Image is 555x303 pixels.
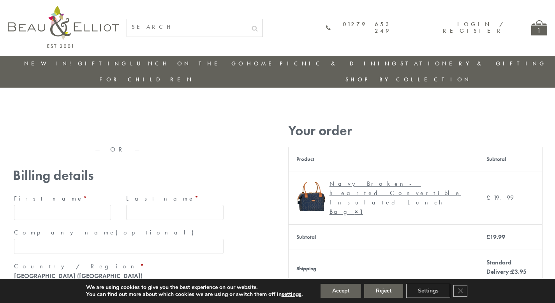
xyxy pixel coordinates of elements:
iframe: Secure express checkout frame [119,120,226,138]
img: logo [8,6,119,48]
p: — OR — [13,146,225,153]
label: Standard Delivery: [486,258,527,276]
a: Navy Broken-hearted Convertible Insulated Lunch Bag Navy Broken-hearted Convertible Insulated Lun... [296,179,471,217]
a: Shop by collection [345,76,471,83]
a: Stationery & Gifting [400,60,546,67]
label: First name [14,192,111,205]
label: Country / Region [14,260,224,273]
span: (optional) [116,228,198,236]
bdi: 19.99 [486,233,505,241]
h3: Billing details [13,167,225,183]
bdi: 3.95 [511,268,527,276]
th: Shipping [288,250,479,287]
p: We are using cookies to give you the best experience on our website. [86,284,303,291]
th: Subtotal [479,147,542,171]
a: For Children [99,76,194,83]
span: £ [486,194,493,202]
bdi: 19.99 [486,194,514,202]
a: Home [247,60,278,67]
h3: Your order [288,123,543,139]
button: Reject [364,284,403,298]
iframe: Secure express checkout frame [11,120,118,138]
a: Gifting [78,60,129,67]
a: 01279 653 249 [326,21,391,35]
a: New in! [24,60,76,67]
a: Picnic & Dining [280,60,399,67]
strong: × 1 [355,208,363,216]
span: £ [486,233,490,241]
button: settings [282,291,301,298]
strong: [GEOGRAPHIC_DATA] ([GEOGRAPHIC_DATA]) [14,272,143,280]
p: You can find out more about which cookies we are using or switch them off in . [86,291,303,298]
button: Close GDPR Cookie Banner [453,285,467,297]
div: Navy Broken-hearted Convertible Insulated Lunch Bag [329,179,465,217]
a: Login / Register [443,20,504,35]
label: Last name [126,192,224,205]
img: Navy Broken-hearted Convertible Insulated Lunch Bag [296,182,326,211]
button: Accept [321,284,361,298]
button: Settings [406,284,450,298]
th: Subtotal [288,224,479,250]
span: £ [511,268,514,276]
input: SEARCH [127,19,247,35]
a: 1 [531,20,547,35]
a: Lunch On The Go [130,60,245,67]
label: Company name [14,226,224,239]
th: Product [288,147,479,171]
